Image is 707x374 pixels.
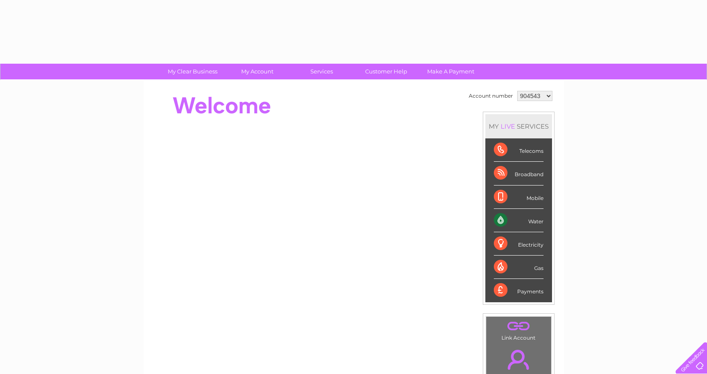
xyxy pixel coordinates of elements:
[485,114,552,138] div: MY SERVICES
[287,64,357,79] a: Services
[499,122,517,130] div: LIVE
[351,64,421,79] a: Customer Help
[494,138,544,162] div: Telecoms
[158,64,228,79] a: My Clear Business
[416,64,486,79] a: Make A Payment
[494,256,544,279] div: Gas
[467,89,515,103] td: Account number
[494,186,544,209] div: Mobile
[494,209,544,232] div: Water
[494,232,544,256] div: Electricity
[494,279,544,302] div: Payments
[222,64,292,79] a: My Account
[486,316,552,343] td: Link Account
[488,319,549,334] a: .
[494,162,544,185] div: Broadband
